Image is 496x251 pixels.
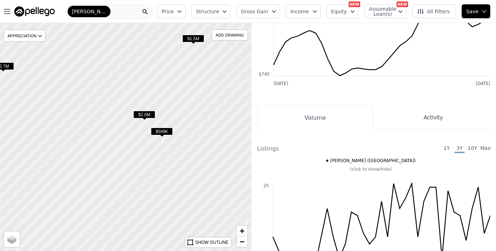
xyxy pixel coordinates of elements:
div: $2.0M [133,111,155,121]
span: 10Y [467,145,477,153]
text: $745 [259,72,270,77]
div: APPRECIATION [4,30,45,42]
text: [DATE] [274,81,288,86]
span: Gross Gain [241,8,268,15]
span: All Filters [417,8,450,15]
button: Structure [191,4,231,18]
span: + [240,226,245,235]
a: Zoom in [237,226,247,236]
button: Price [157,4,186,18]
button: Volume [257,105,373,130]
button: Income [286,4,321,18]
button: Activity [373,105,490,130]
span: 1Y [442,145,452,153]
span: 3Y [455,145,465,153]
div: NEW [397,1,408,7]
div: ADD DRAWING [212,30,247,40]
text: 25 [264,183,269,188]
span: Assumable Loan(s) [369,6,392,16]
div: $1.5M [182,35,204,45]
span: $2.0M [133,111,155,118]
span: Price [162,8,174,15]
div: $599K [151,128,173,138]
img: Pellego [14,6,55,16]
button: Gross Gain [236,4,280,18]
button: Save [462,4,490,18]
span: Max [480,145,490,153]
div: Listings [257,145,374,153]
a: Zoom out [237,236,247,247]
button: Equity [326,4,359,18]
a: Layers [4,231,20,247]
span: Save [466,8,478,15]
div: (click to show/hide) [251,166,490,172]
span: Income [290,8,309,15]
span: Structure [196,8,219,15]
div: NEW [349,1,360,7]
span: [PERSON_NAME] ([GEOGRAPHIC_DATA]) [330,158,416,164]
span: [PERSON_NAME] ([GEOGRAPHIC_DATA]) [72,8,106,15]
button: All Filters [412,4,456,18]
div: SHOW OUTLINE [195,239,229,246]
button: Assumable Loan(s) [364,4,407,18]
text: [DATE] [476,81,490,86]
span: $599K [151,128,173,135]
span: $1.5M [182,35,204,42]
span: Equity [331,8,347,15]
span: − [240,237,245,246]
